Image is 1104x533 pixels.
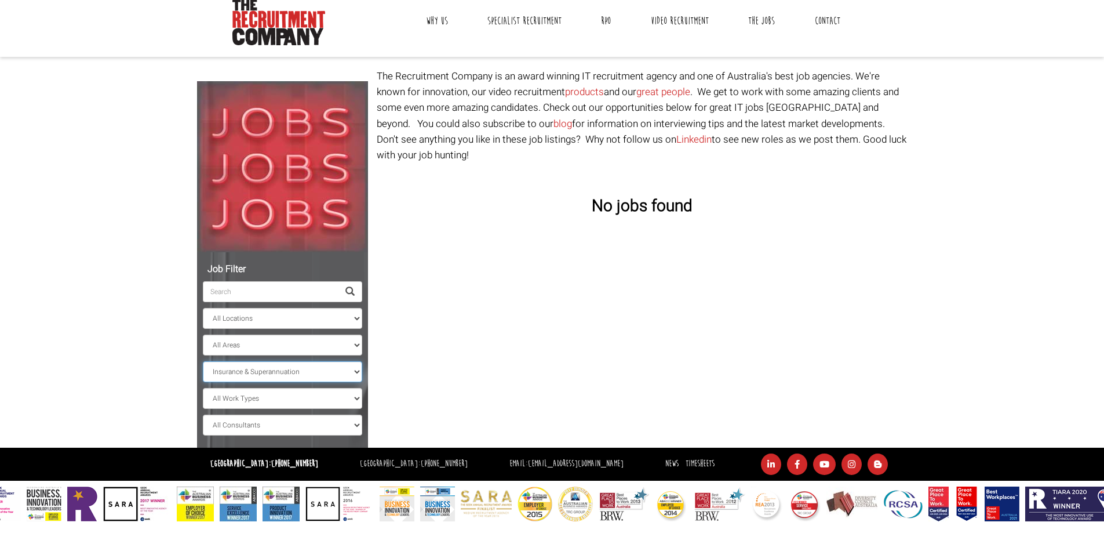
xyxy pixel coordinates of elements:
[565,85,604,99] a: products
[210,458,318,469] strong: [GEOGRAPHIC_DATA]:
[197,81,368,252] img: Jobs, Jobs, Jobs
[686,458,715,469] a: Timesheets
[203,264,362,275] h5: Job Filter
[592,6,620,35] a: RPO
[357,456,471,473] li: [GEOGRAPHIC_DATA]:
[553,117,572,131] a: blog
[676,132,712,147] a: Linkedin
[421,458,468,469] a: [PHONE_NUMBER]
[528,458,624,469] a: [EMAIL_ADDRESS][DOMAIN_NAME]
[507,456,626,473] li: Email:
[636,85,690,99] a: great people
[479,6,570,35] a: Specialist Recruitment
[271,458,318,469] a: [PHONE_NUMBER]
[417,6,457,35] a: Why Us
[806,6,849,35] a: Contact
[377,198,907,216] h3: No jobs found
[665,458,679,469] a: News
[739,6,784,35] a: The Jobs
[642,6,717,35] a: Video Recruitment
[203,281,338,302] input: Search
[377,68,907,163] p: The Recruitment Company is an award winning IT recruitment agency and one of Australia's best job...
